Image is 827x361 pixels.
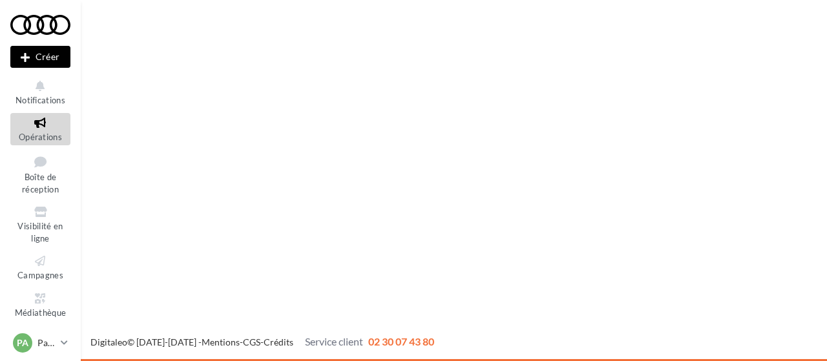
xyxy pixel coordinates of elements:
[202,336,240,347] a: Mentions
[10,331,70,355] a: PA Partenaire Audi
[10,202,70,246] a: Visibilité en ligne
[15,307,67,318] span: Médiathèque
[10,46,70,68] button: Créer
[90,336,434,347] span: © [DATE]-[DATE] - - -
[10,76,70,108] button: Notifications
[17,336,28,349] span: PA
[368,335,434,347] span: 02 30 07 43 80
[10,289,70,320] a: Médiathèque
[17,270,63,280] span: Campagnes
[37,336,56,349] p: Partenaire Audi
[264,336,293,347] a: Crédits
[10,46,70,68] div: Nouvelle campagne
[10,251,70,283] a: Campagnes
[243,336,260,347] a: CGS
[17,221,63,243] span: Visibilité en ligne
[16,95,65,105] span: Notifications
[10,150,70,198] a: Boîte de réception
[90,336,127,347] a: Digitaleo
[19,132,62,142] span: Opérations
[10,113,70,145] a: Opérations
[305,335,363,347] span: Service client
[22,172,59,194] span: Boîte de réception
